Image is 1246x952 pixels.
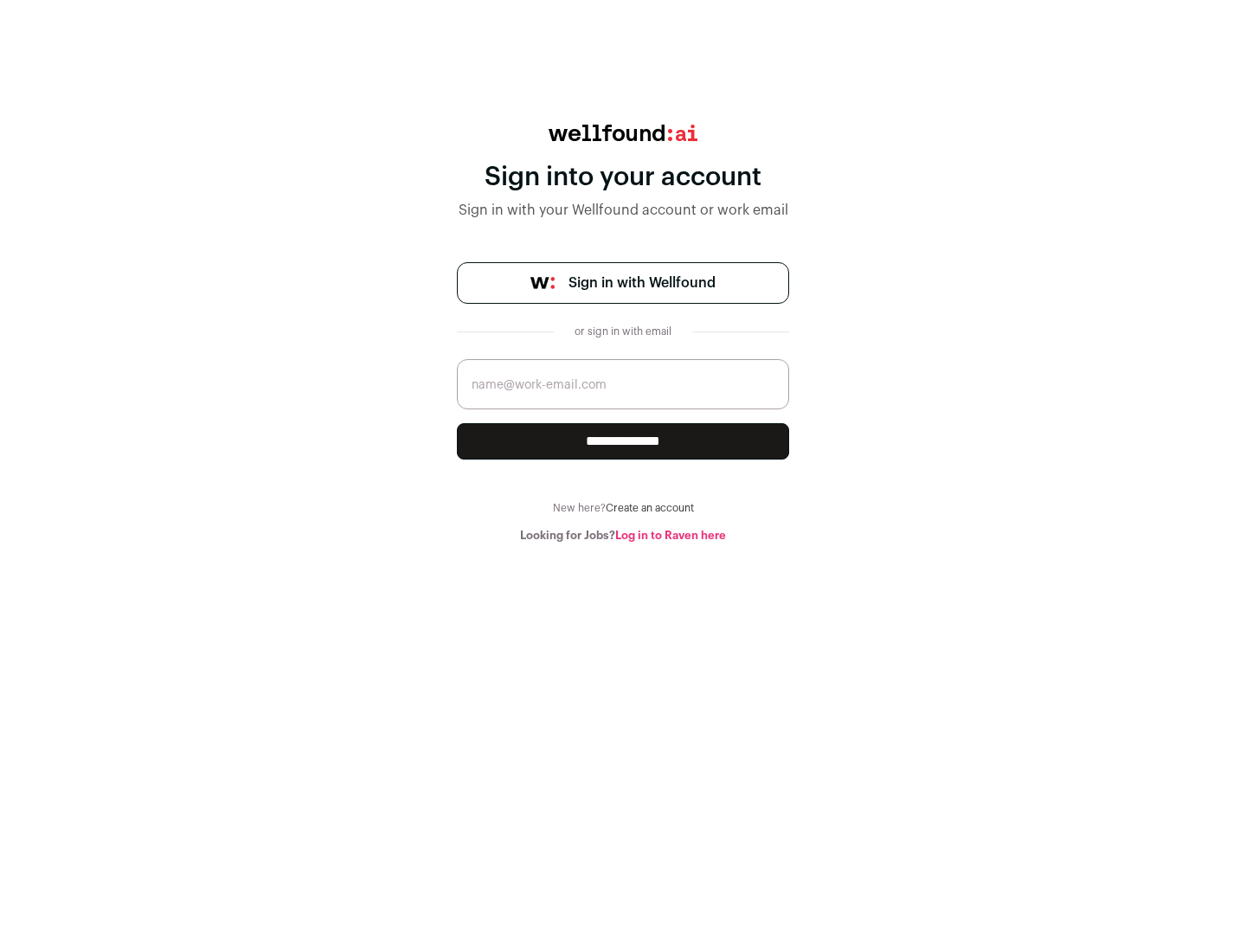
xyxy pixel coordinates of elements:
[457,359,789,409] input: name@work-email.com
[457,529,789,543] div: Looking for Jobs?
[530,277,555,289] img: wellfound-symbol-flush-black-fb3c872781a75f747ccb3a119075da62bfe97bd399995f84a933054e44a575c4.png
[549,125,697,141] img: wellfound:ai
[457,262,789,304] a: Sign in with Wellfound
[568,325,678,338] div: or sign in with email
[568,273,716,293] span: Sign in with Wellfound
[606,503,694,513] a: Create an account
[457,162,789,193] div: Sign into your account
[457,501,789,515] div: New here?
[457,200,789,221] div: Sign in with your Wellfound account or work email
[615,530,726,541] a: Log in to Raven here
